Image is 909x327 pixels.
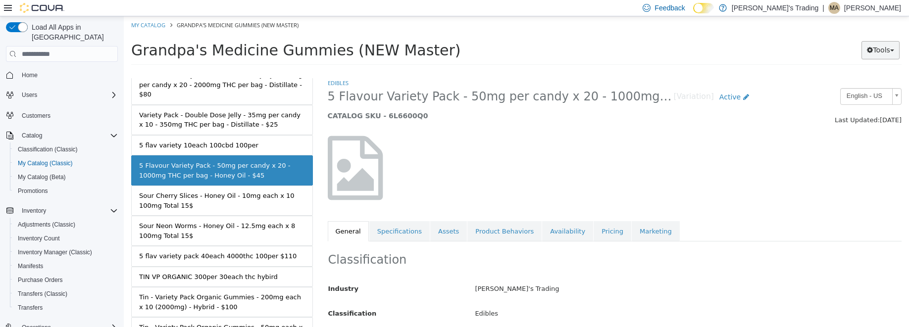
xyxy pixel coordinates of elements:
[15,205,181,224] div: Sour Neon Worms - Honey Oil - 12.5mg each x 8 100mg Total 15$
[15,276,181,295] div: Tin - Variety Pack Organic Gummies - 200mg each x 10 (2000mg) - Hybrid - $100
[738,25,776,43] button: Tools
[14,219,79,231] a: Adjustments (Classic)
[14,302,118,314] span: Transfers
[18,276,63,284] span: Purchase Orders
[22,91,37,99] span: Users
[14,302,47,314] a: Transfers
[18,205,50,217] button: Inventory
[15,256,154,266] div: TIN VP ORGANIC 300per 30each thc hybird
[18,248,92,256] span: Inventory Manager (Classic)
[22,132,42,140] span: Catalog
[28,22,118,42] span: Load All Apps in [GEOGRAPHIC_DATA]
[18,159,73,167] span: My Catalog (Classic)
[2,68,122,82] button: Home
[18,110,54,122] a: Customers
[15,94,181,113] div: Variety Pack - Double Dose Jelly - 35mg per candy x 10 - 350mg THC per bag - Distillate - $25
[18,130,46,141] button: Catalog
[732,2,818,14] p: [PERSON_NAME]'s Trading
[2,108,122,122] button: Customers
[717,72,764,88] span: English - US
[10,184,122,198] button: Promotions
[18,221,75,229] span: Adjustments (Classic)
[830,2,839,14] span: MA
[14,157,118,169] span: My Catalog (Classic)
[10,170,122,184] button: My Catalog (Beta)
[14,246,96,258] a: Inventory Manager (Classic)
[10,259,122,273] button: Manifests
[550,77,590,85] small: [Variation]
[2,88,122,102] button: Users
[844,2,901,14] p: [PERSON_NAME]
[10,245,122,259] button: Inventory Manager (Classic)
[246,205,306,226] a: Specifications
[344,289,785,306] div: Edibles
[508,205,556,226] a: Marketing
[306,205,343,226] a: Assets
[14,157,77,169] a: My Catalog (Classic)
[14,143,82,155] a: Classification (Classic)
[18,69,118,81] span: Home
[18,304,43,312] span: Transfers
[18,187,48,195] span: Promotions
[204,293,253,301] span: Classification
[204,95,631,104] h5: CATALOG SKU - 6L6600Q0
[18,69,42,81] a: Home
[470,205,507,226] a: Pricing
[14,233,64,244] a: Inventory Count
[15,235,173,245] div: 5 flav variety pack 40each 4000thc 100per $110
[204,269,235,276] span: Industry
[15,175,181,194] div: Sour Cherry Slices - Honey Oil - 10mg each x 10 100mg Total 15$
[828,2,840,14] div: Marshall Anselmo
[418,205,469,226] a: Availability
[14,219,118,231] span: Adjustments (Classic)
[716,72,778,89] a: English - US
[10,156,122,170] button: My Catalog (Classic)
[14,274,118,286] span: Purchase Orders
[18,109,118,121] span: Customers
[14,288,71,300] a: Transfers (Classic)
[10,218,122,232] button: Adjustments (Classic)
[596,77,617,85] span: Active
[10,232,122,245] button: Inventory Count
[7,25,337,43] span: Grandpa's Medicine Gummies (NEW Master)
[18,145,78,153] span: Classification (Classic)
[15,54,181,83] div: 5 Flavour Variety Pack - Double Dose Jelly - 100mg per candy x 20 - 2000mg THC per bag - Distilla...
[22,71,38,79] span: Home
[14,246,118,258] span: Inventory Manager (Classic)
[18,89,118,101] span: Users
[14,274,67,286] a: Purchase Orders
[822,2,824,14] p: |
[7,5,42,12] a: My Catalog
[18,262,43,270] span: Manifests
[22,112,50,120] span: Customers
[14,260,47,272] a: Manifests
[18,234,60,242] span: Inventory Count
[204,236,778,251] h2: Classification
[14,185,52,197] a: Promotions
[10,287,122,301] button: Transfers (Classic)
[14,143,118,155] span: Classification (Classic)
[15,144,181,164] div: 5 Flavour Variety Pack - 50mg per candy x 20 - 1000mg THC per bag - Honey Oil - $45
[711,100,756,107] span: Last Updated:
[344,205,418,226] a: Product Behaviors
[14,171,70,183] a: My Catalog (Beta)
[18,130,118,141] span: Catalog
[10,301,122,315] button: Transfers
[18,290,67,298] span: Transfers (Classic)
[2,204,122,218] button: Inventory
[18,89,41,101] button: Users
[15,306,181,326] div: Tin - Variety Pack Organic Gummies - 50mg each x 10 (500mg) - Indica - $36
[18,205,118,217] span: Inventory
[14,260,118,272] span: Manifests
[20,3,64,13] img: Cova
[14,185,118,197] span: Promotions
[204,205,245,226] a: General
[204,63,225,70] a: Edibles
[10,142,122,156] button: Classification (Classic)
[14,288,118,300] span: Transfers (Classic)
[344,264,785,281] div: [PERSON_NAME]'s Trading
[693,3,714,13] input: Dark Mode
[204,73,550,88] span: 5 Flavour Variety Pack - 50mg per candy x 20 - 1000mg THC per bag - Honey Oil - $45
[15,124,135,134] div: 5 flav variety 10each 100cbd 100per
